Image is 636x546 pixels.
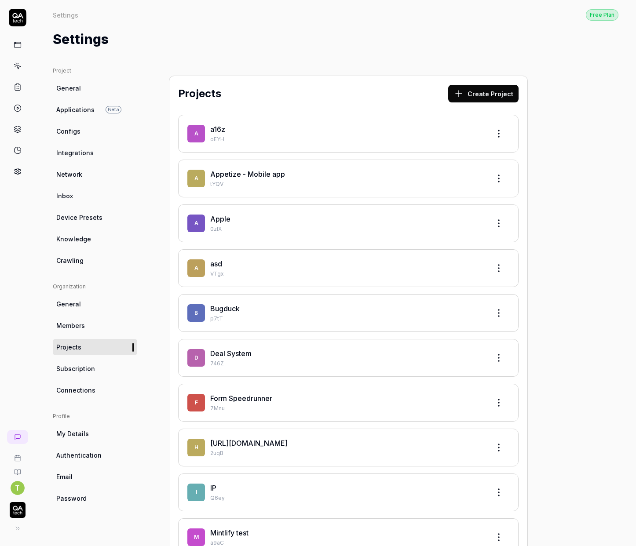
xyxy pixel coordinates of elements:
[210,439,288,448] a: [URL][DOMAIN_NAME]
[53,145,137,161] a: Integrations
[53,11,78,19] div: Settings
[56,84,81,93] span: General
[56,170,82,179] span: Network
[4,495,31,520] button: QA Tech Logo
[53,67,137,75] div: Project
[210,528,249,537] a: Mintlify test
[210,304,240,313] a: Bugduck
[4,462,31,476] a: Documentation
[56,234,91,244] span: Knowledge
[53,339,137,355] a: Projects
[187,125,205,142] span: a
[53,80,137,96] a: General
[187,259,205,277] span: a
[53,360,137,377] a: Subscription
[56,472,73,481] span: Email
[53,412,137,420] div: Profile
[53,231,137,247] a: Knowledge
[53,447,137,463] a: Authentication
[56,148,94,157] span: Integrations
[56,342,81,352] span: Projects
[53,252,137,269] a: Crawling
[210,394,272,403] a: Form Speedrunner
[56,299,81,309] span: General
[210,259,222,268] a: asd
[53,317,137,334] a: Members
[187,215,205,232] span: A
[56,191,73,200] span: Inbox
[56,213,102,222] span: Device Presets
[187,484,205,501] span: I
[187,304,205,322] span: B
[53,296,137,312] a: General
[53,188,137,204] a: Inbox
[210,180,483,188] p: tYQV
[210,225,483,233] p: 0zIX
[210,270,483,278] p: VTgx
[56,127,80,136] span: Configs
[56,364,95,373] span: Subscription
[4,448,31,462] a: Book a call with us
[53,102,137,118] a: ApplicationsBeta
[187,170,205,187] span: A
[53,469,137,485] a: Email
[178,86,221,102] h2: Projects
[11,481,25,495] button: T
[53,29,109,49] h1: Settings
[210,135,483,143] p: oEYH
[187,349,205,367] span: D
[448,85,519,102] button: Create Project
[210,349,252,358] a: Deal System
[210,170,285,178] a: Appetize - Mobile app
[53,283,137,291] div: Organization
[56,105,95,114] span: Applications
[53,426,137,442] a: My Details
[210,494,483,502] p: Q6ey
[56,429,89,438] span: My Details
[53,166,137,182] a: Network
[210,215,230,223] a: Apple
[56,494,87,503] span: Password
[586,9,618,21] a: Free Plan
[56,451,102,460] span: Authentication
[10,502,26,518] img: QA Tech Logo
[187,528,205,546] span: M
[187,394,205,411] span: F
[210,315,483,323] p: p7tT
[7,430,28,444] a: New conversation
[53,382,137,398] a: Connections
[210,449,483,457] p: 2uqB
[56,256,84,265] span: Crawling
[56,386,95,395] span: Connections
[187,439,205,456] span: h
[210,484,216,492] a: IP
[106,106,121,113] span: Beta
[56,321,85,330] span: Members
[210,125,225,134] a: a16z
[53,123,137,139] a: Configs
[210,360,483,368] p: 746Z
[210,404,483,412] p: 7Mnu
[53,490,137,506] a: Password
[53,209,137,226] a: Device Presets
